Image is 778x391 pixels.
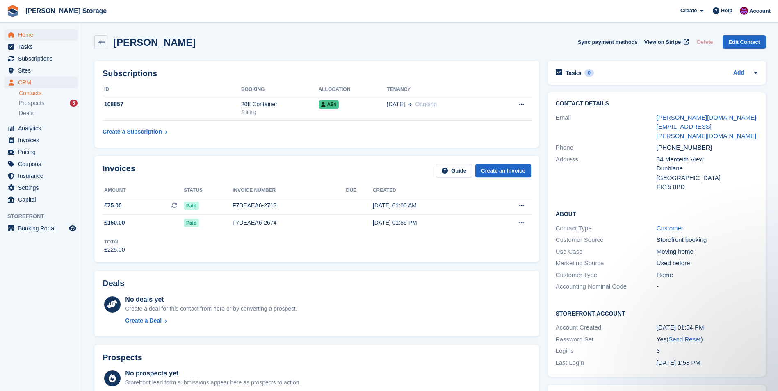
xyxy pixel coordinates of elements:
[4,158,78,170] a: menu
[346,184,373,197] th: Due
[4,223,78,234] a: menu
[18,182,67,193] span: Settings
[18,158,67,170] span: Coupons
[104,238,125,246] div: Total
[556,271,657,280] div: Customer Type
[22,4,110,18] a: [PERSON_NAME] Storage
[733,68,744,78] a: Add
[4,182,78,193] a: menu
[233,218,346,227] div: F7DEAEA6-2674
[125,378,301,387] div: Storefront lead form submissions appear here as prospects to action.
[241,109,319,116] div: Stirling
[556,155,657,192] div: Address
[19,89,78,97] a: Contacts
[125,316,162,325] div: Create a Deal
[657,143,757,152] div: [PHONE_NUMBER]
[666,336,703,343] span: ( )
[556,235,657,245] div: Customer Source
[657,335,757,344] div: Yes
[657,346,757,356] div: 3
[103,164,135,177] h2: Invoices
[18,134,67,146] span: Invoices
[319,100,339,109] span: A64
[556,323,657,332] div: Account Created
[556,100,757,107] h2: Contact Details
[657,164,757,173] div: Dunblane
[18,123,67,134] span: Analytics
[4,123,78,134] a: menu
[19,109,34,117] span: Deals
[657,235,757,245] div: Storefront booking
[19,109,78,118] a: Deals
[233,201,346,210] div: F7DEAEA6-2713
[556,259,657,268] div: Marketing Source
[680,7,697,15] span: Create
[556,113,657,141] div: Email
[657,225,683,232] a: Customer
[373,218,487,227] div: [DATE] 01:55 PM
[18,170,67,182] span: Insurance
[556,143,657,152] div: Phone
[657,155,757,164] div: 34 Menteith View
[4,146,78,158] a: menu
[556,209,757,218] h2: About
[103,353,142,362] h2: Prospects
[68,223,78,233] a: Preview store
[657,323,757,332] div: [DATE] 01:54 PM
[436,164,472,177] a: Guide
[657,271,757,280] div: Home
[7,212,82,221] span: Storefront
[19,99,44,107] span: Prospects
[184,202,199,210] span: Paid
[18,223,67,234] span: Booking Portal
[4,53,78,64] a: menu
[4,65,78,76] a: menu
[556,358,657,368] div: Last Login
[184,184,233,197] th: Status
[103,69,531,78] h2: Subscriptions
[113,37,196,48] h2: [PERSON_NAME]
[694,35,716,49] button: Delete
[125,295,297,305] div: No deals yet
[387,83,494,96] th: Tenancy
[556,224,657,233] div: Contact Type
[103,127,162,136] div: Create a Subscription
[668,336,700,343] a: Send Reset
[4,41,78,52] a: menu
[70,100,78,107] div: 3
[566,69,582,77] h2: Tasks
[125,305,297,313] div: Create a deal for this contact from here or by converting a prospect.
[584,69,594,77] div: 0
[578,35,638,49] button: Sync payment methods
[18,65,67,76] span: Sites
[644,38,681,46] span: View on Stripe
[125,368,301,378] div: No prospects yet
[657,182,757,192] div: FK15 0PD
[18,146,67,158] span: Pricing
[740,7,748,15] img: Audra Whitelaw
[556,282,657,291] div: Accounting Nominal Code
[104,246,125,254] div: £225.00
[125,316,297,325] a: Create a Deal
[475,164,531,177] a: Create an Invoice
[657,114,756,139] a: [PERSON_NAME][DOMAIN_NAME][EMAIL_ADDRESS][PERSON_NAME][DOMAIN_NAME]
[556,309,757,317] h2: Storefront Account
[415,101,437,107] span: Ongoing
[556,247,657,257] div: Use Case
[749,7,771,15] span: Account
[233,184,346,197] th: Invoice number
[241,83,319,96] th: Booking
[641,35,691,49] a: View on Stripe
[723,35,766,49] a: Edit Contact
[319,83,387,96] th: Allocation
[556,346,657,356] div: Logins
[7,5,19,17] img: stora-icon-8386f47178a22dfd0bd8f6a31ec36ba5ce8667c1dd55bd0f319d3a0aa187defe.svg
[103,100,241,109] div: 108857
[4,77,78,88] a: menu
[103,184,184,197] th: Amount
[657,247,757,257] div: Moving home
[657,173,757,183] div: [GEOGRAPHIC_DATA]
[18,29,67,41] span: Home
[4,194,78,205] a: menu
[184,219,199,227] span: Paid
